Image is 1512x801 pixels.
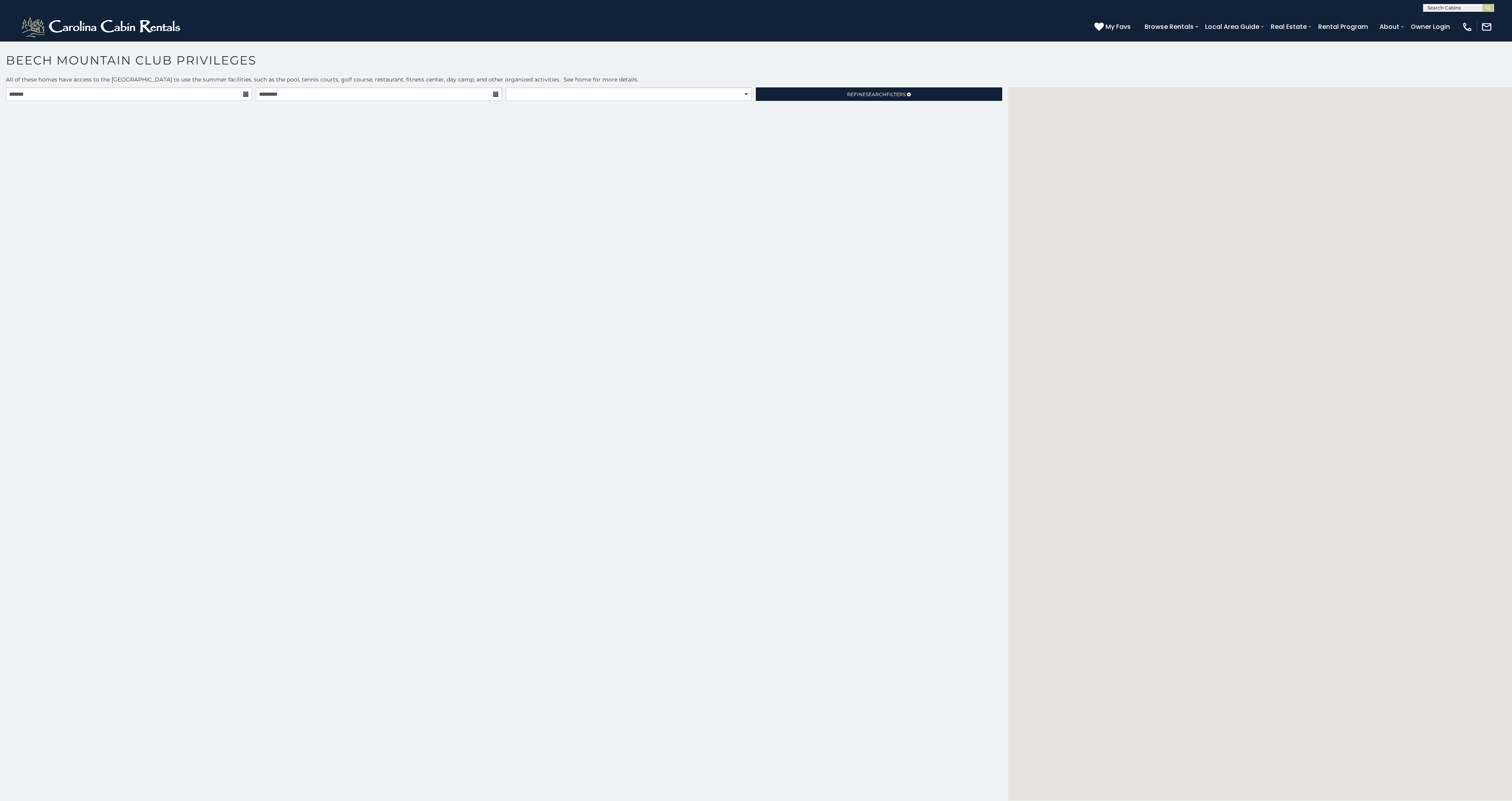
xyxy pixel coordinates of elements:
a: My Favs [1094,22,1133,32]
a: Owner Login [1407,20,1454,34]
a: About [1376,20,1403,34]
img: White-1-2.png [20,15,184,39]
a: Local Area Guide [1201,20,1263,34]
a: Real Estate [1267,20,1311,34]
img: phone-regular-white.png [1462,21,1473,32]
img: mail-regular-white.png [1481,21,1492,32]
span: My Favs [1105,22,1131,32]
span: Search [866,91,886,97]
a: RefineSearchFilters [756,87,1002,101]
a: Rental Program [1314,20,1372,34]
span: Refine Filters [847,91,906,97]
a: Browse Rentals [1141,20,1198,34]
